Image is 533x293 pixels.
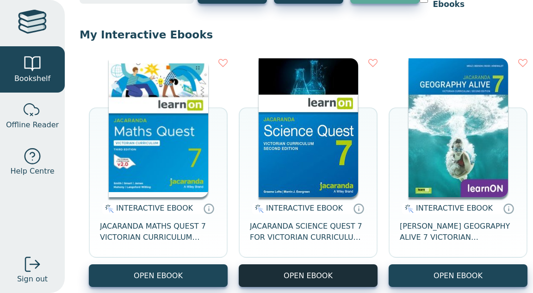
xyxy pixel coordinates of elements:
p: My Interactive Ebooks [80,28,518,42]
a: Interactive eBooks are accessed online via the publisher’s portal. They contain interactive resou... [503,203,514,214]
a: Interactive eBooks are accessed online via the publisher’s portal. They contain interactive resou... [203,203,214,214]
span: JACARANDA SCIENCE QUEST 7 FOR VICTORIAN CURRICULUM LEARNON 2E EBOOK [250,221,366,243]
img: interactive.svg [402,203,414,214]
button: OPEN EBOOK [389,264,527,287]
span: Bookshelf [14,73,50,84]
img: 329c5ec2-5188-ea11-a992-0272d098c78b.jpg [259,58,358,197]
button: OPEN EBOOK [89,264,228,287]
img: interactive.svg [252,203,264,214]
img: cc9fd0c4-7e91-e911-a97e-0272d098c78b.jpg [409,58,508,197]
button: OPEN EBOOK [239,264,378,287]
span: INTERACTIVE EBOOK [416,204,493,212]
img: b87b3e28-4171-4aeb-a345-7fa4fe4e6e25.jpg [109,58,208,197]
span: [PERSON_NAME] GEOGRAPHY ALIVE 7 VICTORIAN CURRICULUM LEARNON EBOOK 2E [400,221,516,243]
span: INTERACTIVE EBOOK [116,204,193,212]
span: Sign out [17,274,48,285]
span: Help Centre [10,166,54,177]
a: Interactive eBooks are accessed online via the publisher’s portal. They contain interactive resou... [353,203,364,214]
span: INTERACTIVE EBOOK [266,204,343,212]
span: JACARANDA MATHS QUEST 7 VICTORIAN CURRICULUM LEARNON EBOOK 3E [100,221,217,243]
span: Offline Reader [6,119,59,131]
img: interactive.svg [102,203,114,214]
